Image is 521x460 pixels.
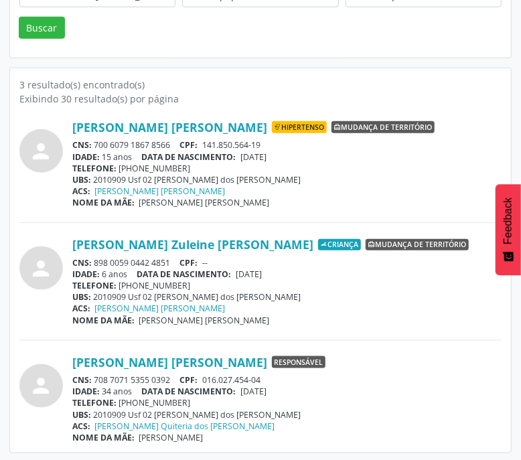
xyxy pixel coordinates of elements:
[29,374,54,398] i: person
[29,256,54,281] i: person
[19,78,502,92] div: 3 resultado(s) encontrado(s)
[72,420,90,432] span: ACS:
[72,432,135,443] span: NOME DA MÃE:
[142,386,236,397] span: DATA DE NASCIMENTO:
[366,239,469,251] span: Mudança de território
[72,139,92,151] span: CNS:
[95,185,226,197] a: [PERSON_NAME] [PERSON_NAME]
[72,151,502,163] div: 15 anos
[72,120,267,135] a: [PERSON_NAME] [PERSON_NAME]
[72,163,502,174] div: [PHONE_NUMBER]
[137,269,232,280] span: DATA DE NASCIMENTO:
[180,139,198,151] span: CPF:
[142,151,236,163] span: DATA DE NASCIMENTO:
[19,17,65,40] button: Buscar
[72,315,135,326] span: NOME DA MÃE:
[72,386,502,397] div: 34 anos
[72,374,502,386] div: 708 7071 5355 0392
[72,374,92,386] span: CNS:
[496,184,521,275] button: Feedback - Mostrar pesquisa
[72,151,100,163] span: IDADE:
[72,163,117,174] span: TELEFONE:
[72,386,100,397] span: IDADE:
[139,197,270,208] span: [PERSON_NAME] [PERSON_NAME]
[139,432,204,443] span: [PERSON_NAME]
[72,397,117,408] span: TELEFONE:
[72,257,92,269] span: CNS:
[72,291,91,303] span: UBS:
[72,355,267,370] a: [PERSON_NAME] [PERSON_NAME]
[72,269,100,280] span: IDADE:
[202,139,260,151] span: 141.850.564-19
[72,409,502,420] div: 2010909 Usf 02 [PERSON_NAME] dos [PERSON_NAME]
[72,174,502,185] div: 2010909 Usf 02 [PERSON_NAME] dos [PERSON_NAME]
[95,303,226,314] a: [PERSON_NAME] [PERSON_NAME]
[202,374,260,386] span: 016.027.454-04
[272,356,325,368] span: Responsável
[236,269,262,280] span: [DATE]
[72,397,502,408] div: [PHONE_NUMBER]
[72,269,502,280] div: 6 anos
[95,420,275,432] a: [PERSON_NAME] Quiteria dos [PERSON_NAME]
[240,151,267,163] span: [DATE]
[19,92,502,106] div: Exibindo 30 resultado(s) por página
[72,174,91,185] span: UBS:
[72,237,313,252] a: [PERSON_NAME] Zuleine [PERSON_NAME]
[72,185,90,197] span: ACS:
[72,409,91,420] span: UBS:
[318,239,361,251] span: Criança
[180,374,198,386] span: CPF:
[202,257,208,269] span: --
[502,198,514,244] span: Feedback
[139,315,270,326] span: [PERSON_NAME] [PERSON_NAME]
[72,139,502,151] div: 700 6079 1867 8566
[331,121,435,133] span: Mudança de território
[72,280,117,291] span: TELEFONE:
[72,197,135,208] span: NOME DA MÃE:
[72,280,502,291] div: [PHONE_NUMBER]
[29,139,54,163] i: person
[72,303,90,314] span: ACS:
[180,257,198,269] span: CPF:
[72,257,502,269] div: 898 0059 0442 4851
[240,386,267,397] span: [DATE]
[72,291,502,303] div: 2010909 Usf 02 [PERSON_NAME] dos [PERSON_NAME]
[272,121,327,133] span: Hipertenso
